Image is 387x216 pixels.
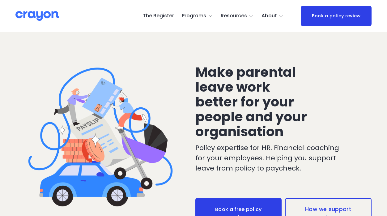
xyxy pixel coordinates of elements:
[195,143,342,173] p: Policy expertise for HR. Financial coaching for your employees. Helping you support leave from po...
[221,11,247,20] span: Resources
[262,11,284,21] a: folder dropdown
[15,11,59,21] img: Crayon
[301,6,372,26] a: Book a policy review
[221,11,254,21] a: folder dropdown
[262,11,277,20] span: About
[182,11,206,20] span: Programs
[143,11,174,21] a: The Register
[195,63,310,141] span: Make parental leave work better for your people and your organisation
[182,11,213,21] a: folder dropdown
